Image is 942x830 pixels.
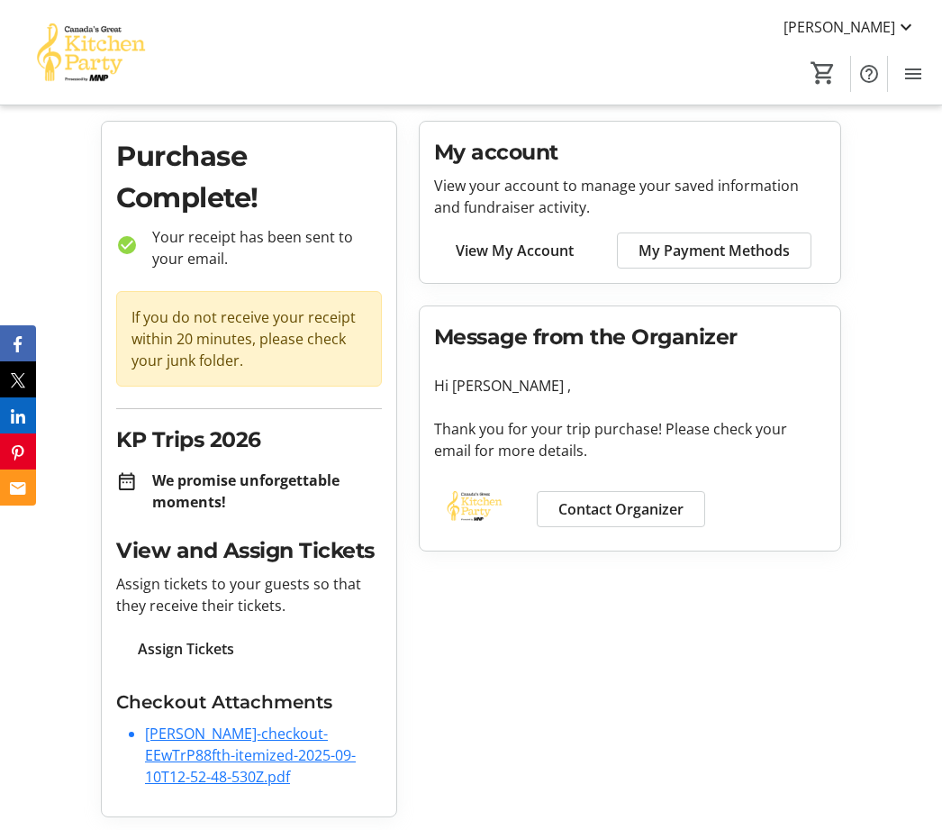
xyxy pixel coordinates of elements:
[11,7,171,97] img: Canada’s Great Kitchen Party's Logo
[434,233,595,269] a: View My Account
[116,689,382,716] h3: Checkout Attachments
[116,234,138,256] mat-icon: check_circle
[116,573,382,616] p: Assign tickets to your guests so that they receive their tickets.
[116,534,382,566] h2: View and Assign Tickets
[807,57,839,89] button: Cart
[145,724,356,787] a: [PERSON_NAME]-checkout-EEwTrP88fth-itemized-2025-09-10T12-52-48-530Z.pdf
[769,13,931,41] button: [PERSON_NAME]
[434,136,827,168] h2: My account
[434,175,827,218] p: View your account to manage your saved information and fundraiser activity.
[851,56,887,92] button: Help
[434,375,827,397] p: Hi [PERSON_NAME] ,
[783,16,895,38] span: [PERSON_NAME]
[895,56,931,92] button: Menu
[537,491,705,527] a: Contact Organizer
[639,240,790,261] span: My Payment Methods
[116,136,382,219] h1: Purchase Complete!
[617,233,811,269] a: My Payment Methods
[116,424,382,455] h2: KP Trips 2026
[116,291,382,387] div: If you do not receive your receipt within 20 minutes, please check your junk folder.
[558,498,684,520] span: Contact Organizer
[434,418,827,461] p: Thank you for your trip purchase! Please check your email for more details.
[138,226,382,269] p: Your receipt has been sent to your email.
[434,321,827,352] h2: Message from the Organizer
[152,470,340,512] strong: We promise unforgettable moments!
[116,631,256,667] a: Assign Tickets
[116,471,138,493] mat-icon: date_range
[138,638,234,660] span: Assign Tickets
[434,483,516,529] img: Canada’s Great Kitchen Party logo
[456,240,574,261] span: View My Account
